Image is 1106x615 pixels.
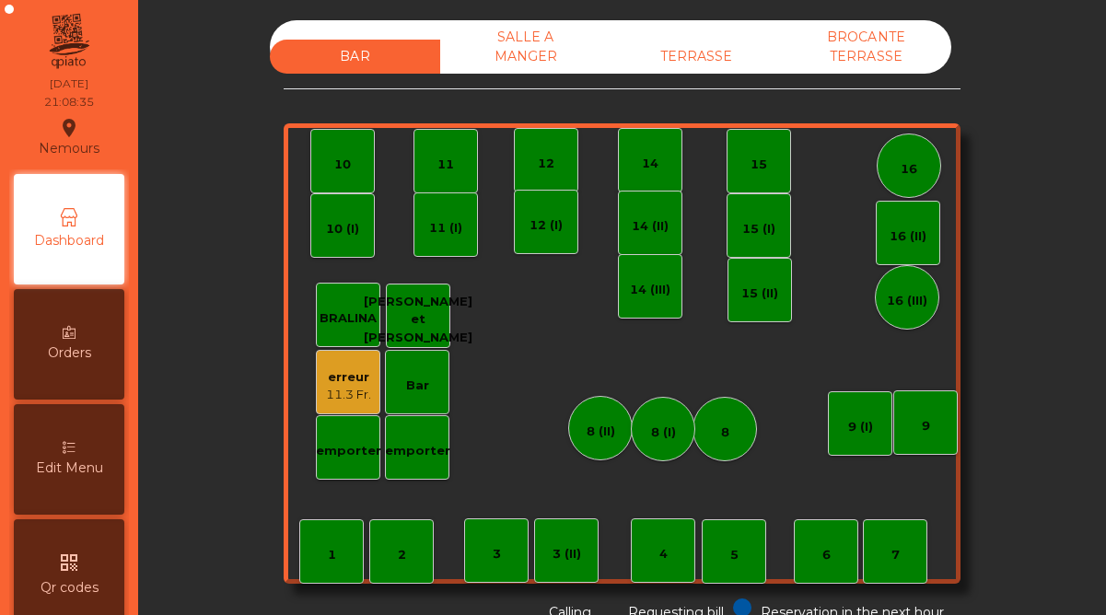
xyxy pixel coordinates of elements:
div: 10 [334,156,351,174]
div: 3 [493,545,501,563]
div: 15 (I) [742,220,775,238]
div: 4 [659,545,668,563]
div: 7 [891,546,900,564]
div: 14 (II) [632,217,669,236]
span: Edit Menu [36,458,103,478]
img: qpiato [46,9,91,74]
div: 21:08:35 [44,94,94,110]
div: [DATE] [50,75,88,92]
div: emporter [385,442,450,460]
span: Dashboard [34,231,104,250]
div: 11 [437,156,454,174]
div: 2 [398,546,406,564]
div: 15 [751,156,767,174]
div: 14 (III) [630,281,670,299]
div: 8 (I) [651,424,676,442]
div: SALLE A MANGER [440,20,611,74]
div: 9 (I) [848,418,873,436]
div: 6 [822,546,831,564]
div: 14 [642,155,658,173]
div: 15 (II) [741,284,778,303]
div: 11 (I) [429,219,462,238]
div: 16 (III) [887,292,927,310]
div: Nemours [39,114,99,160]
div: 8 (II) [587,423,615,441]
div: BRALINA [320,309,377,328]
div: TERRASSE [611,40,781,74]
div: erreur [326,368,371,387]
div: 8 [721,424,729,442]
div: 9 [922,417,930,435]
div: 12 (I) [530,216,563,235]
i: qr_code [58,551,80,574]
div: 16 (II) [890,227,926,246]
div: [PERSON_NAME] et [PERSON_NAME] [364,293,472,347]
div: emporter [316,442,381,460]
div: 16 [901,160,917,179]
span: Qr codes [41,578,99,598]
div: Bar [406,377,429,395]
span: Orders [48,343,91,363]
div: 1 [328,546,336,564]
div: BROCANTE TERRASSE [781,20,951,74]
div: 12 [538,155,554,173]
div: 11.3 Fr. [326,386,371,404]
div: BAR [270,40,440,74]
div: 3 (II) [553,545,581,563]
div: 10 (I) [326,220,359,238]
div: 5 [730,546,739,564]
i: location_on [58,117,80,139]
